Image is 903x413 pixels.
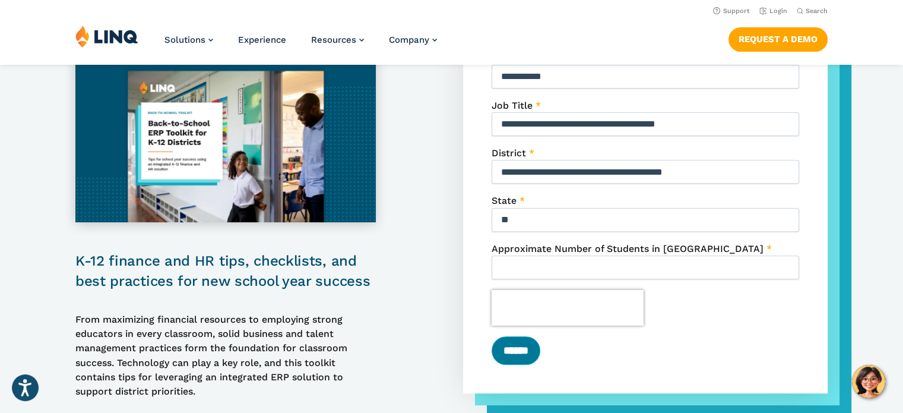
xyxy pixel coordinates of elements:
[728,27,828,51] a: Request a Demo
[492,195,517,206] span: State
[389,34,429,45] span: Company
[75,313,376,399] p: From maximizing financial resources to employing strong educators in every classroom, solid busin...
[492,100,533,111] span: Job Title
[492,290,644,326] iframe: reCAPTCHA
[852,365,885,398] button: Hello, have a question? Let’s chat.
[492,147,526,159] span: District
[164,25,437,64] nav: Primary Navigation
[797,7,828,15] button: Open Search Bar
[238,34,286,45] a: Experience
[164,34,213,45] a: Solutions
[389,34,437,45] a: Company
[728,25,828,51] nav: Button Navigation
[164,34,205,45] span: Solutions
[713,7,750,15] a: Support
[311,34,356,45] span: Resources
[492,243,763,254] span: Approximate Number of Students in [GEOGRAPHIC_DATA]
[806,7,828,15] span: Search
[759,7,787,15] a: Login
[75,43,376,222] img: ERP Back to School Toolkit
[75,25,138,48] img: LINQ | K‑12 Software
[75,251,376,291] h2: K-12 finance and HR tips, checklists, and best practices for new school year success
[311,34,364,45] a: Resources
